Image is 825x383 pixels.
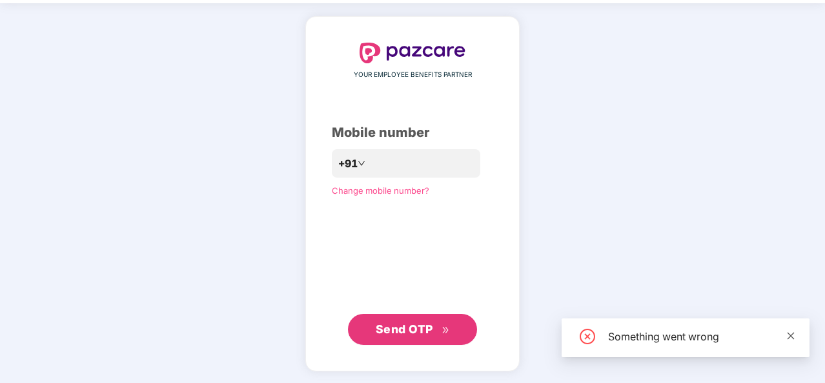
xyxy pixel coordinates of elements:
[354,70,472,80] span: YOUR EMPLOYEE BENEFITS PARTNER
[332,185,429,196] a: Change mobile number?
[786,331,795,340] span: close
[376,322,433,336] span: Send OTP
[348,314,477,345] button: Send OTPdouble-right
[332,123,493,143] div: Mobile number
[338,156,358,172] span: +91
[442,326,450,335] span: double-right
[608,329,794,344] div: Something went wrong
[360,43,465,63] img: logo
[358,160,365,167] span: down
[580,329,595,344] span: close-circle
